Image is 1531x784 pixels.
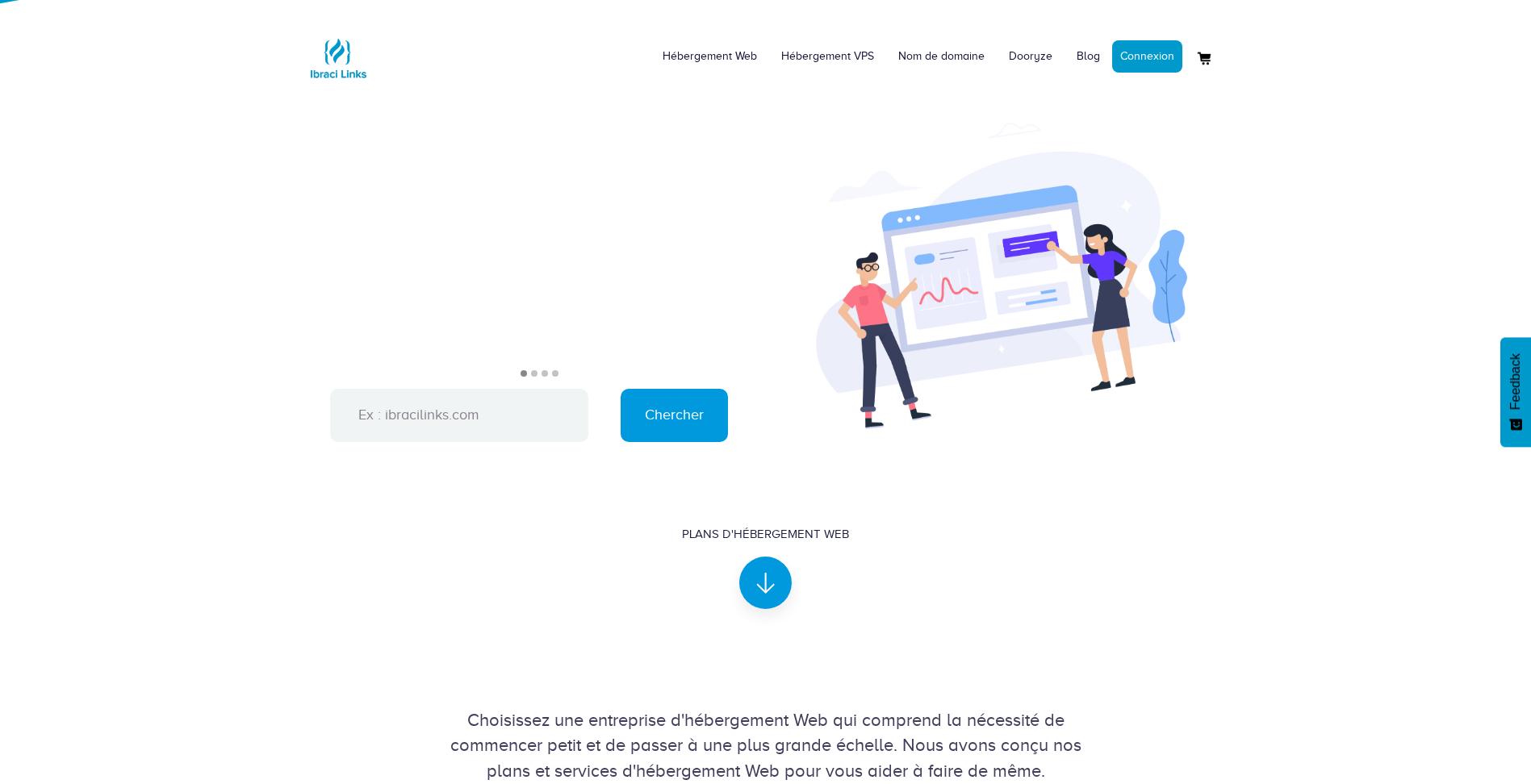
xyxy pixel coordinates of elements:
button: Feedback - Afficher l’enquête [1500,337,1531,447]
a: Hébergement VPS [769,32,886,81]
div: Plans d'hébergement Web [682,526,849,543]
input: Ex : ibracilinks.com [330,389,588,442]
a: Logo Ibraci Links [306,12,370,90]
a: Nom de domaine [886,32,997,81]
input: Chercher [621,389,728,442]
a: Hébergement Web [650,32,769,81]
div: Choisissez une entreprise d'hébergement Web qui comprend la nécessité de commencer petit et de pa... [306,707,1226,783]
a: Dooryze [997,32,1065,81]
a: Plans d'hébergement Web [682,526,849,595]
span: Feedback [1508,353,1523,410]
a: Blog [1065,32,1112,81]
a: Connexion [1112,40,1182,73]
img: Logo Ibraci Links [306,26,370,90]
